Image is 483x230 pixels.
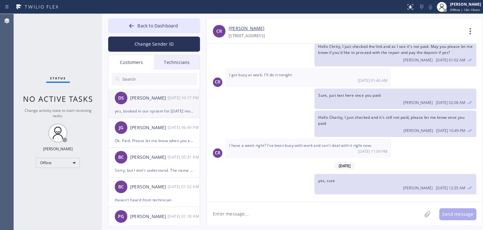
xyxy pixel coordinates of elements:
span: [PERSON_NAME] [403,100,433,105]
span: I have a week right? I've been busy with work and can't deal with it right now. [229,143,372,148]
div: 09/23/2025 9:08 AM [314,89,476,109]
button: Mute [426,3,435,11]
span: [PERSON_NAME] [403,185,433,191]
div: 09/26/2025 9:31 AM [168,153,200,161]
div: Haven't heard from technician [115,196,193,204]
div: [PERSON_NAME] [43,146,73,152]
button: Send message [439,208,476,220]
span: JG [119,124,123,131]
span: [DATE] 11:09 PM [358,149,387,154]
button: Back to Dashboard [108,18,200,33]
span: No active tasks [23,94,93,104]
div: [PERSON_NAME] [130,154,168,161]
div: yes, booked in our system for [DATE] morning. 9-12. Thank you! [115,107,193,115]
span: [DATE] 02:08 AM [436,100,465,105]
div: Ok. Paid. Please let me know when you expect to come back out. Thanks! [115,137,193,144]
span: Hello Charity, I just checked and it's still not paid, please let me know once you paid [318,115,464,126]
span: [PERSON_NAME] [403,128,433,133]
div: [PERSON_NAME] [130,124,168,131]
div: 09/25/2025 9:18 AM [168,213,200,220]
span: yes, sure [318,178,335,183]
span: [DATE] 01:02 AM [436,57,465,63]
span: [DATE] [334,162,355,170]
span: CR [216,28,222,35]
div: 09/26/2025 9:49 AM [168,124,200,131]
span: Offline | 16h 19min [450,8,480,12]
input: Search [122,73,197,85]
a: [PERSON_NAME] [229,25,264,32]
div: Technicians [154,55,200,70]
div: 09/24/2025 9:49 AM [314,111,476,137]
div: 09/23/2025 9:46 AM [225,68,391,87]
span: PG [118,213,124,220]
div: 09/25/2025 9:52 AM [168,183,200,190]
span: [DATE] 12:35 AM [436,185,465,191]
div: [STREET_ADDRESS] [229,32,265,39]
div: Offline [36,158,80,168]
span: Back to Dashboard [137,23,178,29]
button: Change Sender ID [108,37,200,52]
div: 09/23/2025 9:02 AM [314,40,476,66]
div: [PERSON_NAME] [450,2,481,7]
span: Sure, just text here once you paid [318,93,381,98]
div: [PERSON_NAME] [130,95,168,102]
span: [DATE] 01:46 AM [358,78,387,83]
span: [DATE] 10:49 PM [436,128,465,133]
div: [PERSON_NAME] [130,183,168,191]
div: Customers [108,55,154,70]
div: Sorry, but I don't understand. The name of your company has Thermador in it. How can you not deal... [115,167,193,174]
span: Change activity state to start receiving tasks. [25,108,92,118]
span: BC [118,154,124,161]
span: [PERSON_NAME] [403,57,433,63]
span: Status [50,76,66,80]
span: DS [118,95,124,102]
span: Hello Chrity, I just checked the link and as I see it's not paid. May you please let me know if y... [318,44,473,55]
span: CR [215,78,220,86]
div: 09/24/2025 9:09 AM [225,139,391,158]
div: [PERSON_NAME] [130,213,168,220]
div: 09/24/2025 9:35 AM [314,174,476,194]
span: CR [215,149,220,157]
span: I got busy at work. I'll do it tonight [229,72,292,78]
div: 09/26/2025 9:17 AM [168,94,200,101]
span: BC [118,183,124,191]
